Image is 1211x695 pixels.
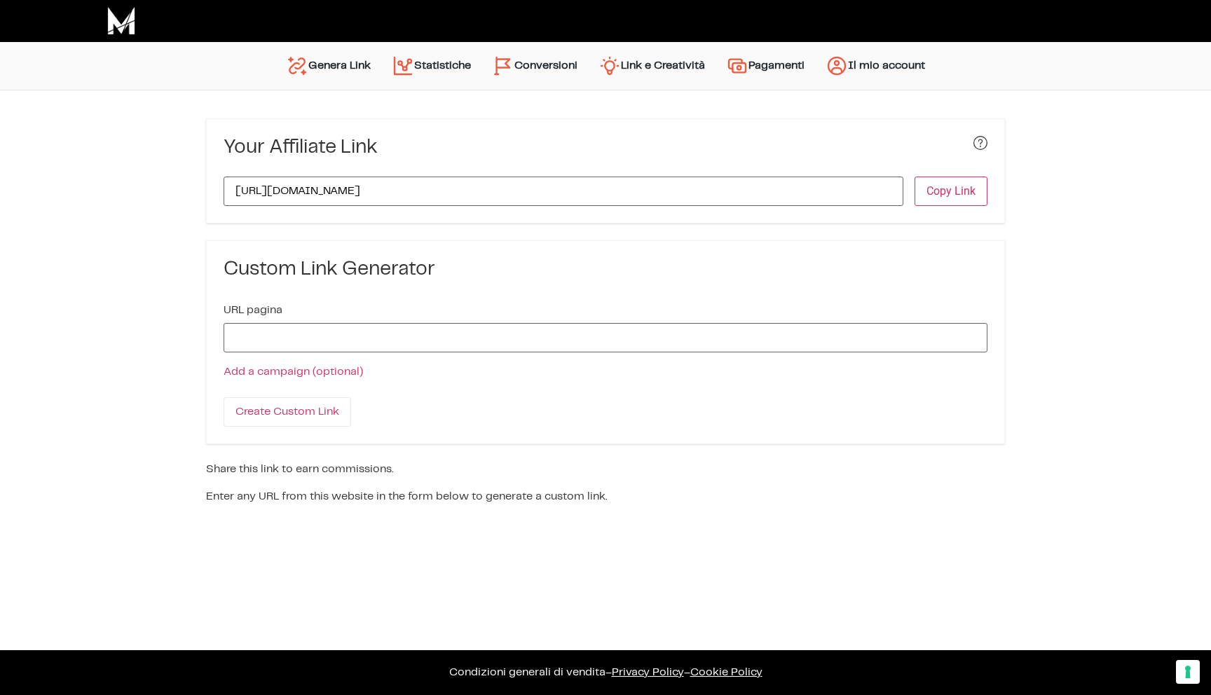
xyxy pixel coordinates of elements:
[286,55,308,77] img: generate-link.svg
[275,49,381,83] a: Genera Link
[224,397,351,427] input: Create Custom Link
[1176,660,1200,684] button: Le tue preferenze relative al consenso per le tecnologie di tracciamento
[716,49,815,83] a: Pagamenti
[815,49,936,83] a: Il mio account
[206,488,1005,505] p: Enter any URL from this website in the form below to generate a custom link.
[690,667,762,677] span: Cookie Policy
[915,177,987,206] button: Copy Link
[224,366,363,377] a: Add a campaign (optional)
[449,667,605,677] a: Condizioni generali di vendita
[14,664,1197,681] p: – –
[206,461,1005,478] p: Share this link to earn commissions.
[481,49,588,83] a: Conversioni
[224,136,378,160] h3: Your Affiliate Link
[275,42,936,90] nav: Menu principale
[726,55,748,77] img: payments.svg
[381,49,481,83] a: Statistiche
[392,55,414,77] img: stats.svg
[224,258,987,282] h3: Custom Link Generator
[492,55,514,77] img: conversion-2.svg
[588,49,716,83] a: Link e Creatività
[612,667,684,677] a: Privacy Policy
[224,305,282,316] label: URL pagina
[826,55,848,77] img: account.svg
[598,55,621,77] img: creativity.svg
